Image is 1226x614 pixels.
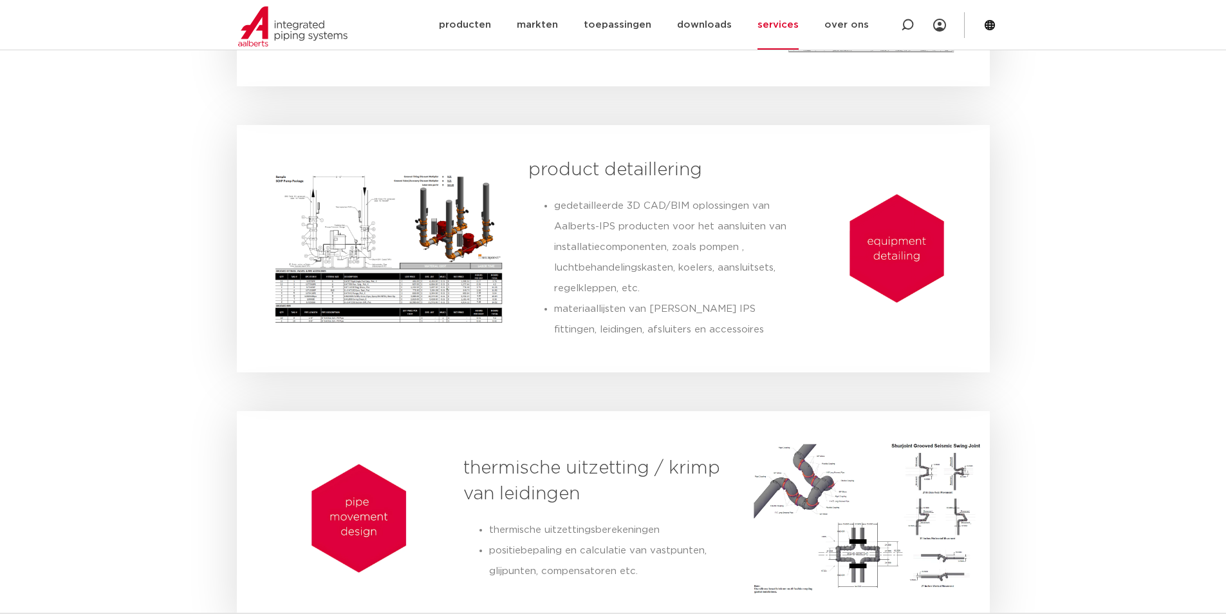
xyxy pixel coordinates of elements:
li: materiaallijsten van [PERSON_NAME] IPS fittingen, leidingen, afsluiters en accessoires [554,299,801,340]
h3: product detaillering [528,157,801,183]
h3: thermische uitzetting / krimp van leidingen [463,456,741,507]
li: positiebepaling en calculatie van vastpunten, glijpunten, compensatoren etc.​ [489,541,741,582]
div: my IPS [933,11,946,39]
li: gedetailleerde 3D CAD/BIM oplossingen van Aalberts-IPS producten voor het aansluiten van installa... [554,196,801,299]
li: thermische uitzettingsberekeningen​ [489,520,741,541]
